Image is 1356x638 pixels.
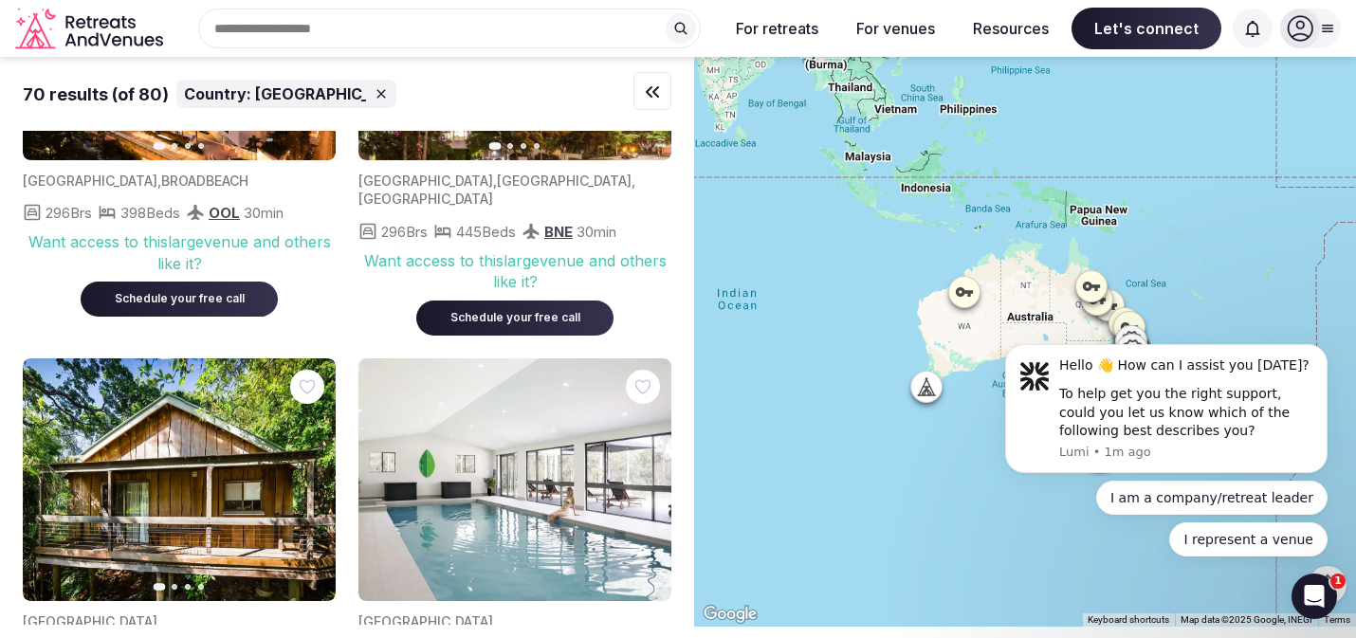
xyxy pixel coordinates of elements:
span: [GEOGRAPHIC_DATA] [497,173,632,189]
button: Go to slide 3 [185,584,191,590]
button: Go to slide 1 [154,584,166,592]
span: [GEOGRAPHIC_DATA] [23,613,157,629]
span: BROADBEACH [161,173,248,189]
iframe: Intercom live chat [1292,574,1337,619]
button: For venues [841,8,950,49]
a: Schedule your free call [81,287,278,306]
div: Schedule your free call [103,291,255,307]
div: Schedule your free call [439,310,591,326]
button: Go to slide 2 [172,584,177,590]
span: 445 Beds [456,222,516,242]
span: , [493,613,497,629]
svg: Retreats and Venues company logo [15,8,167,50]
button: Go to slide 3 [185,143,191,149]
span: 30 min [244,203,284,223]
span: [GEOGRAPHIC_DATA] [255,83,418,104]
span: 30 min [577,222,616,242]
span: Country: [184,83,251,104]
span: [GEOGRAPHIC_DATA] [358,173,493,189]
button: Go to slide 1 [489,142,502,150]
span: OOL [209,204,240,222]
span: Let's connect [1072,8,1221,49]
span: 1 [1330,574,1346,589]
a: Schedule your free call [416,306,614,325]
button: For retreats [721,8,834,49]
span: , [632,173,635,189]
a: Visit the homepage [15,8,167,50]
span: , [157,173,161,189]
button: Go to slide 2 [507,143,513,149]
button: Keyboard shortcuts [1088,613,1169,627]
img: Featured image for venue [23,358,336,602]
button: Go to slide 4 [198,143,204,149]
button: Go to slide 4 [534,143,540,149]
span: , [493,173,497,189]
div: Want access to this large venue and others like it? [358,250,671,293]
button: Go to slide 3 [521,143,526,149]
span: [GEOGRAPHIC_DATA] [358,191,493,207]
a: Open this area in Google Maps (opens a new window) [699,602,761,627]
iframe: Intercom notifications message [977,327,1356,568]
span: [GEOGRAPHIC_DATA] [23,173,157,189]
span: 296 Brs [381,222,428,242]
button: Resources [958,8,1064,49]
span: Map data ©2025 Google, INEGI [1181,614,1312,625]
button: Go to slide 1 [154,142,166,150]
button: Go to slide 4 [198,584,204,590]
span: 398 Beds [120,203,180,223]
div: 70 results (of 80) [23,82,169,106]
span: [GEOGRAPHIC_DATA] [358,613,493,629]
span: 296 Brs [46,203,92,223]
span: , [157,613,161,629]
span: BNE [544,223,573,241]
img: Google [699,602,761,627]
div: Want access to this large venue and others like it? [23,231,336,274]
img: Featured image for venue [358,358,671,602]
button: Go to slide 2 [172,143,177,149]
a: Terms (opens in new tab) [1324,614,1350,625]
